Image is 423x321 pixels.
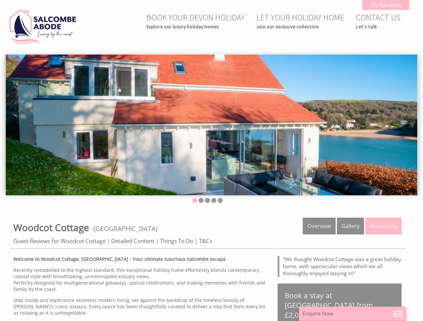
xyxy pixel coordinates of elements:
span: Woodcot Cottage [13,221,89,234]
span: - [91,224,157,233]
a: BOOK YOUR DEVON HOLIDAYExplore our luxury holiday homes [146,12,245,30]
small: Join our exclusive collection [256,23,344,30]
a: Gallery [337,218,364,234]
a: CONTACT USLet's talk [356,12,401,30]
small: Explore our luxury holiday homes [146,23,245,30]
a: Woodcot Cottage [13,221,91,234]
blockquote: "We thought Woodcot Cottage was a great holiday home, with spectacular views which we all thoroug... [278,256,402,277]
a: Detailed Content [111,237,154,245]
a: [GEOGRAPHIC_DATA] [93,224,157,233]
a: LET YOUR HOLIDAY HOMEJoin our exclusive collection [256,12,344,30]
strong: Welcome to Woodcot Cottage, [GEOGRAPHIC_DATA] - Your ultimate luxurious Salcombe escape [13,256,226,262]
img: Salcombe Abode [9,9,76,44]
p: Recently remodelled to the highest standard, this exceptional holiday home effortlessly blends co... [13,267,270,292]
a: T&Cs [199,237,212,245]
a: Availability [365,218,402,234]
small: Let's talk [356,23,401,30]
a: Things To Do [160,237,193,245]
p: Step inside and experience seamless modern living, set against the backdrop of the timeless beaut... [13,297,270,316]
a: Guest Reviews for Woodcot Cottage [13,237,105,245]
a: Overview [303,218,336,234]
p: Enquire Now [302,310,403,317]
